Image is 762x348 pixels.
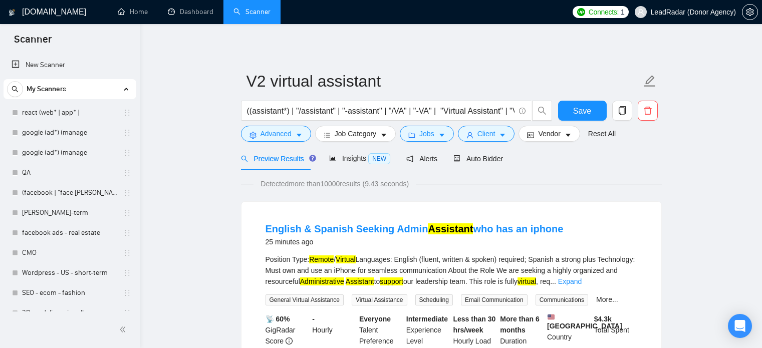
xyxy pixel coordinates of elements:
[453,155,460,162] span: robot
[123,209,131,217] span: holder
[742,8,757,16] span: setting
[266,223,564,234] a: English & Spanish Seeking AdminAssistantwho has an iphone
[352,294,407,305] span: Virtual Assistance
[22,283,117,303] a: SEO - ecom - fashion
[406,315,448,323] b: Intermediate
[335,128,376,139] span: Job Category
[742,4,758,20] button: setting
[357,313,404,346] div: Talent Preference
[22,303,117,323] a: 3D modeling + jewellery
[249,131,257,139] span: setting
[519,126,580,142] button: idcardVendorcaret-down
[241,155,313,163] span: Preview Results
[119,324,129,334] span: double-left
[596,295,618,303] a: More...
[266,294,344,305] span: General Virtual Assistance
[380,131,387,139] span: caret-down
[589,7,619,18] span: Connects:
[123,169,131,177] span: holder
[453,155,503,163] span: Auto Bidder
[329,155,336,162] span: area-chart
[241,155,248,162] span: search
[300,277,344,285] mark: Administrative
[7,81,23,97] button: search
[8,86,23,93] span: search
[266,315,290,323] b: 📡 60%
[518,277,536,285] mark: virtual
[458,126,515,142] button: userClientcaret-down
[309,255,334,263] mark: Remote
[451,313,498,346] div: Hourly Load
[466,131,473,139] span: user
[22,243,117,263] a: CMO
[419,128,434,139] span: Jobs
[500,315,540,334] b: More than 6 months
[247,105,515,117] input: Search Freelance Jobs...
[12,55,128,75] a: New Scanner
[592,313,639,346] div: Total Spent
[519,108,526,114] span: info-circle
[123,289,131,297] span: holder
[400,126,454,142] button: folderJobscaret-down
[638,101,658,121] button: delete
[643,75,656,88] span: edit
[9,5,16,21] img: logo
[415,294,453,305] span: Scheduling
[594,315,612,323] b: $ 4.3k
[286,337,293,344] span: info-circle
[123,249,131,257] span: holder
[4,55,136,75] li: New Scanner
[533,106,552,115] span: search
[123,269,131,277] span: holder
[241,126,311,142] button: settingAdvancedcaret-down
[315,126,396,142] button: barsJob Categorycaret-down
[499,131,506,139] span: caret-down
[498,313,545,346] div: Duration
[123,309,131,317] span: holder
[246,69,641,94] input: Scanner name...
[6,32,60,53] span: Scanner
[22,103,117,123] a: react (web* | app* |
[308,154,317,163] div: Tooltip anchor
[527,131,534,139] span: idcard
[359,315,391,323] b: Everyone
[22,183,117,203] a: (facebook | "face [PERSON_NAME]
[266,254,637,287] div: Position Type: / Languages: English (fluent, written & spoken) required; Spanish a strong plus Te...
[613,106,632,115] span: copy
[536,294,588,305] span: Communications
[406,155,437,163] span: Alerts
[22,163,117,183] a: QA
[346,277,374,285] mark: Assistant
[233,8,271,16] a: searchScanner
[547,313,622,330] b: [GEOGRAPHIC_DATA]
[380,277,403,285] mark: support
[368,153,390,164] span: NEW
[621,7,625,18] span: 1
[558,101,607,121] button: Save
[253,178,416,189] span: Detected more than 10000 results (9.43 seconds)
[742,8,758,16] a: setting
[565,131,572,139] span: caret-down
[408,131,415,139] span: folder
[22,143,117,163] a: google (ad*) (manage
[588,128,616,139] a: Reset All
[477,128,495,139] span: Client
[548,313,555,320] img: 🇺🇸
[118,8,148,16] a: homeHome
[558,277,582,285] a: Expand
[550,277,556,285] span: ...
[336,255,355,263] mark: Virtual
[532,101,552,121] button: search
[638,106,657,115] span: delete
[324,131,331,139] span: bars
[461,294,528,305] span: Email Communication
[312,315,315,323] b: -
[123,189,131,197] span: holder
[310,313,357,346] div: Hourly
[404,313,451,346] div: Experience Level
[123,229,131,237] span: holder
[296,131,303,139] span: caret-down
[612,101,632,121] button: copy
[406,155,413,162] span: notification
[545,313,592,346] div: Country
